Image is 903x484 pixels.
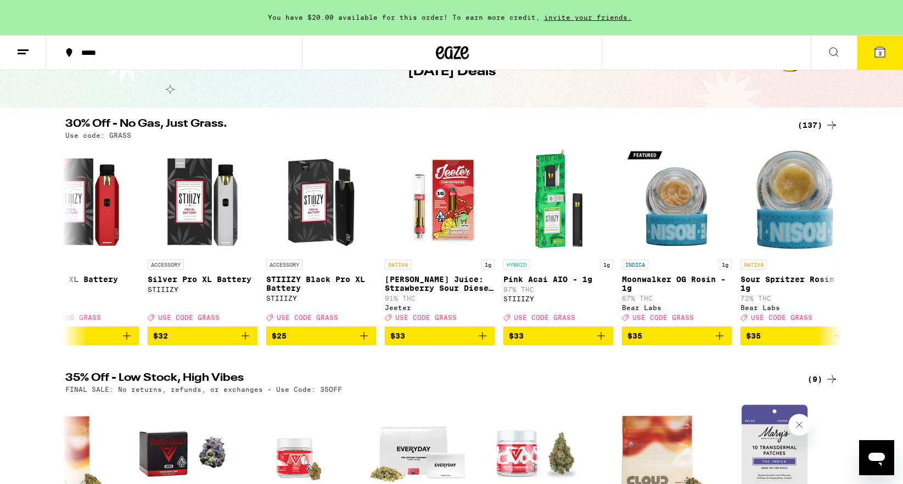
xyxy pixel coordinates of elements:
[148,144,257,327] a: Open page for Silver Pro XL Battery from STIIIZY
[632,314,694,321] span: USE CODE GRASS
[272,331,287,340] span: $25
[385,295,495,302] p: 91% THC
[385,144,495,254] img: Jeeter - Jeeter Juice: Strawberry Sour Diesel - 1g
[148,144,257,254] img: STIIIZY - Silver Pro XL Battery
[788,414,810,436] iframe: Close message
[741,260,767,269] p: SATIVA
[65,132,131,139] p: Use code: GRASS
[741,304,850,311] div: Bear Labs
[503,260,530,269] p: HYBRID
[148,286,257,293] div: STIIIZY
[29,286,139,293] div: STIIIZY
[514,314,575,321] span: USE CODE GRASS
[481,260,495,269] p: 1g
[503,286,613,293] p: 87% THC
[857,36,903,70] button: 3
[268,14,540,21] span: You have $20.00 available for this order! To earn more credit,
[622,275,732,292] p: Moonwalker OG Rosin - 1g
[385,275,495,292] p: [PERSON_NAME] Juice: Strawberry Sour Diesel - 1g
[29,144,139,254] img: STIIIZY - Red Pro XL Battery
[266,295,376,302] div: STIIIZY
[408,63,496,81] h1: [DATE] Deals
[153,331,168,340] span: $32
[859,440,894,475] iframe: Button to launch messaging window
[266,144,376,254] img: STIIIZY - STIIIZY Black Pro XL Battery
[746,331,761,340] span: $35
[390,331,405,340] span: $33
[148,275,257,284] p: Silver Pro XL Battery
[622,144,732,327] a: Open page for Moonwalker OG Rosin - 1g from Bear Labs
[7,8,79,16] span: Hi. Need any help?
[741,295,850,302] p: 72% THC
[266,260,302,269] p: ACCESSORY
[622,144,732,254] img: Bear Labs - Moonwalker OG Rosin - 1g
[622,295,732,302] p: 67% THC
[627,331,642,340] span: $35
[40,314,101,321] span: USE CODE GRASS
[741,275,850,292] p: Sour Spritzer Rosin - 1g
[385,327,495,345] button: Add to bag
[622,304,732,311] div: Bear Labs
[503,144,613,254] img: STIIIZY - Pink Acai AIO - 1g
[266,144,376,327] a: Open page for STIIIZY Black Pro XL Battery from STIIIZY
[266,275,376,292] p: STIIIZY Black Pro XL Battery
[385,260,411,269] p: SATIVA
[509,331,524,340] span: $33
[65,386,342,393] p: FINAL SALE: No returns, refunds, or exchanges - Use Code: 35OFF
[741,144,850,254] img: Bear Labs - Sour Spritzer Rosin - 1g
[503,275,613,284] p: Pink Acai AIO - 1g
[622,260,648,269] p: INDICA
[837,260,850,269] p: 1g
[741,144,850,327] a: Open page for Sour Spritzer Rosin - 1g from Bear Labs
[266,327,376,345] button: Add to bag
[65,119,784,132] h2: 30% Off - No Gas, Just Grass.
[878,50,882,57] span: 3
[29,275,139,284] p: Red Pro XL Battery
[29,144,139,327] a: Open page for Red Pro XL Battery from STIIIZY
[503,327,613,345] button: Add to bag
[807,373,838,386] a: (9)
[158,314,220,321] span: USE CODE GRASS
[798,119,838,132] a: (137)
[148,327,257,345] button: Add to bag
[29,327,139,345] button: Add to bag
[395,314,457,321] span: USE CODE GRASS
[540,14,636,21] span: invite your friends.
[751,314,812,321] span: USE CODE GRASS
[719,260,732,269] p: 1g
[385,144,495,327] a: Open page for Jeeter Juice: Strawberry Sour Diesel - 1g from Jeeter
[385,304,495,311] div: Jeeter
[65,373,784,386] h2: 35% Off - Low Stock, High Vibes
[600,260,613,269] p: 1g
[622,327,732,345] button: Add to bag
[503,144,613,327] a: Open page for Pink Acai AIO - 1g from STIIIZY
[148,260,184,269] p: ACCESSORY
[277,314,338,321] span: USE CODE GRASS
[503,295,613,302] div: STIIIZY
[741,327,850,345] button: Add to bag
